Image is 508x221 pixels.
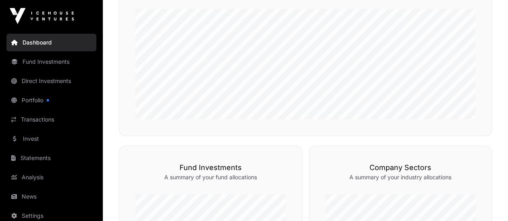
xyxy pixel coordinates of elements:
p: A summary of your fund allocations [135,173,286,181]
img: Icehouse Ventures Logo [10,8,74,24]
a: Statements [6,149,96,167]
h3: Fund Investments [135,162,286,173]
a: Dashboard [6,34,96,51]
a: Portfolio [6,91,96,109]
h3: Company Sectors [325,162,476,173]
p: A summary of your industry allocations [325,173,476,181]
a: Invest [6,130,96,148]
a: News [6,188,96,205]
a: Fund Investments [6,53,96,71]
a: Analysis [6,168,96,186]
a: Transactions [6,111,96,128]
a: Direct Investments [6,72,96,90]
iframe: Chat Widget [468,182,508,221]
